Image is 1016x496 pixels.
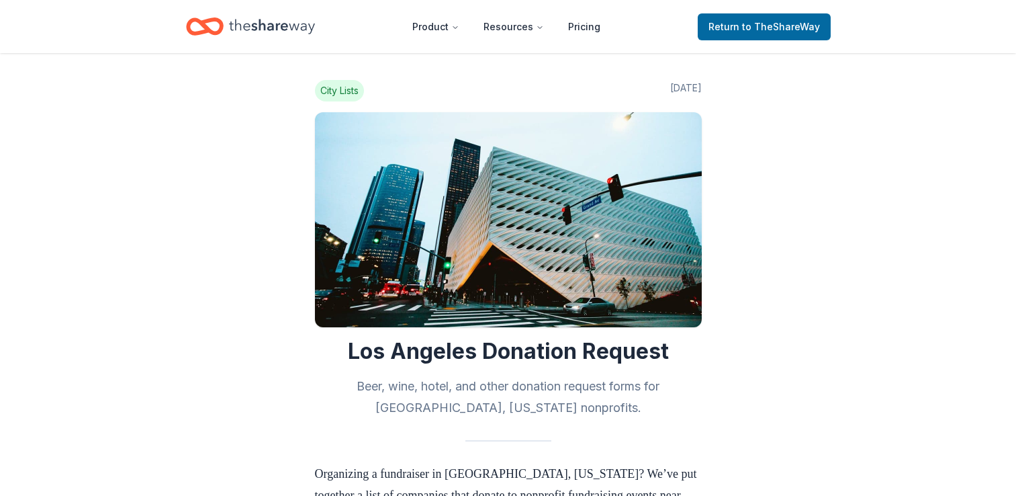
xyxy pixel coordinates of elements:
span: City Lists [315,80,364,101]
nav: Main [402,11,611,42]
img: Image for Los Angeles Donation Request [315,112,702,327]
h2: Beer, wine, hotel, and other donation request forms for [GEOGRAPHIC_DATA], [US_STATE] nonprofits. [315,376,702,419]
a: Pricing [557,13,611,40]
span: [DATE] [670,80,702,101]
a: Home [186,11,315,42]
h1: Los Angeles Donation Request [315,338,702,365]
a: Returnto TheShareWay [698,13,831,40]
span: to TheShareWay [742,21,820,32]
button: Resources [473,13,555,40]
button: Product [402,13,470,40]
span: Return [708,19,820,35]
